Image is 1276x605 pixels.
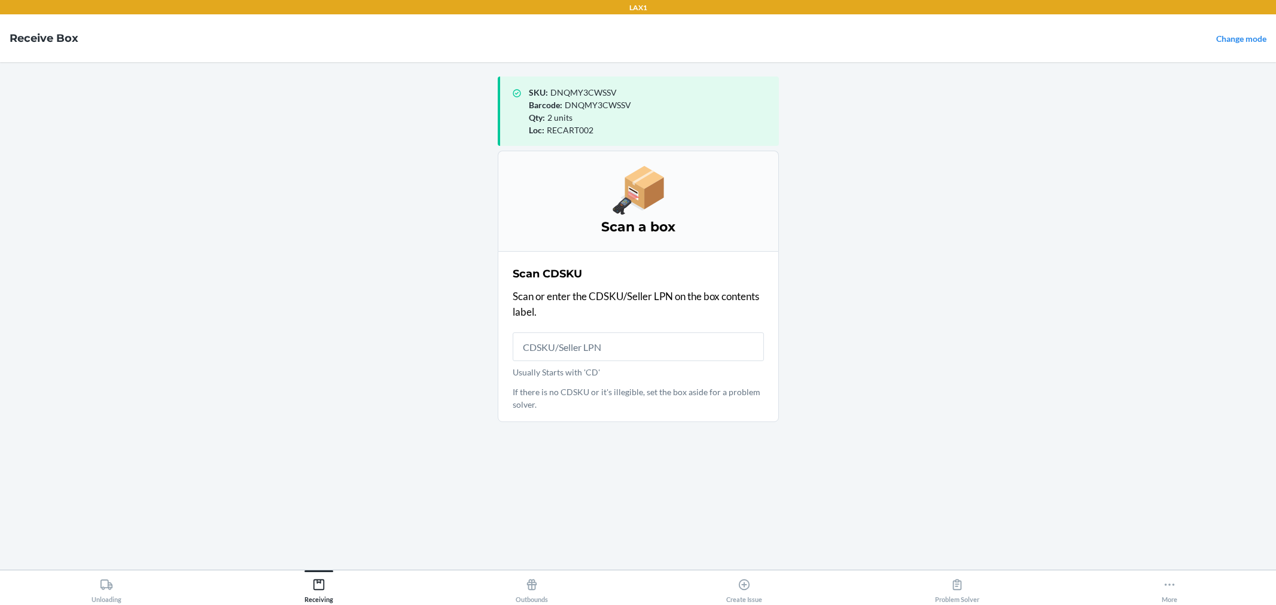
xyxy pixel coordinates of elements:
span: Qty : [529,112,545,123]
span: RECART002 [547,125,593,135]
h3: Scan a box [513,218,764,237]
p: Scan or enter the CDSKU/Seller LPN on the box contents label. [513,289,764,319]
span: DNQMY3CWSSV [565,100,631,110]
span: Loc : [529,125,544,135]
h4: Receive Box [10,30,78,46]
p: Usually Starts with 'CD' [513,366,764,378]
button: Problem Solver [851,570,1064,603]
div: Unloading [92,573,121,603]
div: Problem Solver [935,573,979,603]
div: Create Issue [726,573,762,603]
h2: Scan CDSKU [513,266,582,282]
button: Create Issue [638,570,851,603]
a: Change mode [1216,33,1266,44]
input: Usually Starts with 'CD' [513,332,764,361]
button: Outbounds [425,570,638,603]
span: 2 units [547,112,572,123]
p: If there is no CDSKU or it's illegible, set the box aside for a problem solver. [513,386,764,411]
p: LAX1 [629,2,647,13]
span: DNQMY3CWSSV [550,87,617,97]
div: Outbounds [516,573,548,603]
span: SKU : [529,87,548,97]
div: More [1162,573,1177,603]
span: Barcode : [529,100,562,110]
div: Receiving [304,573,333,603]
button: Receiving [213,570,426,603]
